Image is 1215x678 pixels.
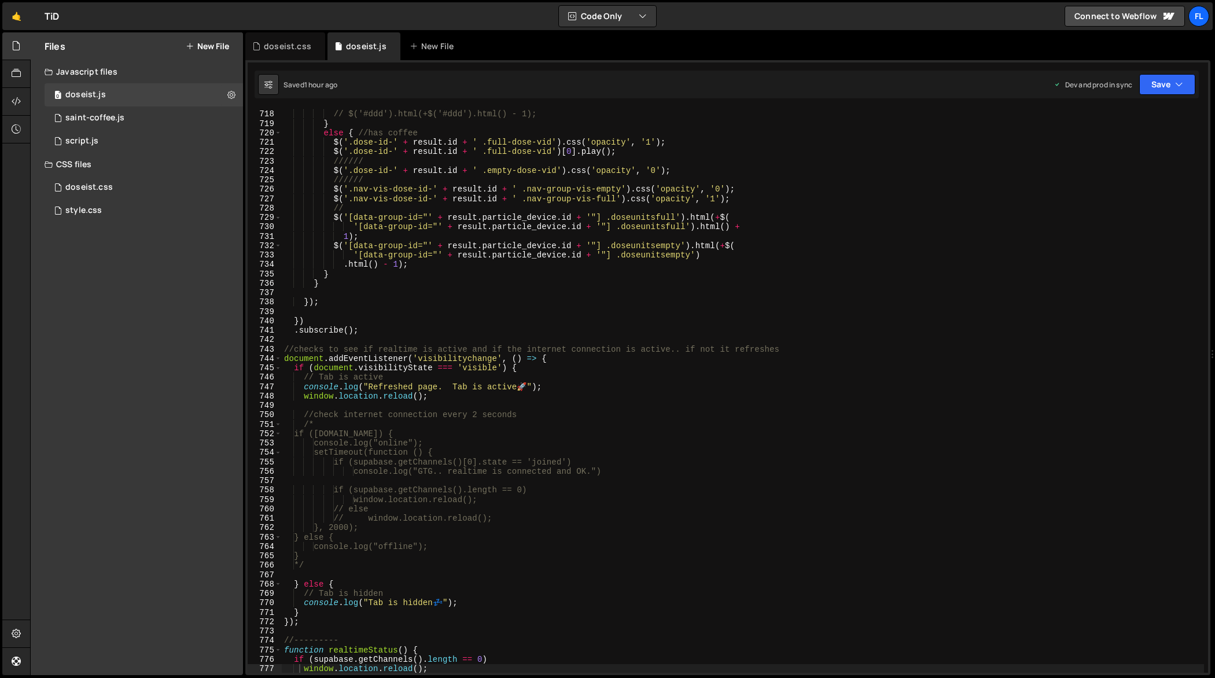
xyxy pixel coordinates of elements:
div: script.js [65,136,98,146]
div: 756 [248,467,282,476]
div: 767 [248,570,282,580]
div: 739 [248,307,282,316]
div: 741 [248,326,282,335]
div: 757 [248,476,282,485]
div: 753 [248,439,282,448]
div: 750 [248,410,282,419]
div: 769 [248,589,282,598]
div: 721 [248,138,282,147]
div: 755 [248,458,282,467]
div: 763 [248,533,282,542]
button: Code Only [559,6,656,27]
div: 1 hour ago [304,80,338,90]
div: 751 [248,420,282,429]
div: Dev and prod in sync [1054,80,1132,90]
div: 731 [248,232,282,241]
div: 726 [248,185,282,194]
div: 4604/25434.css [45,199,243,222]
span: 0 [54,91,61,101]
div: 749 [248,401,282,410]
div: 722 [248,147,282,156]
div: doseist.css [264,40,311,52]
div: 729 [248,213,282,222]
div: 4604/42100.css [45,176,243,199]
div: 746 [248,373,282,382]
div: 761 [248,514,282,523]
div: 747 [248,382,282,392]
div: 736 [248,279,282,288]
div: 744 [248,354,282,363]
div: 4604/24567.js [45,130,243,153]
div: 759 [248,495,282,504]
div: style.css [65,205,102,216]
div: 728 [248,204,282,213]
div: 738 [248,297,282,307]
div: 762 [248,523,282,532]
div: 766 [248,561,282,570]
div: 760 [248,504,282,514]
div: 765 [248,551,282,561]
div: 718 [248,109,282,119]
div: 730 [248,222,282,231]
div: 752 [248,429,282,439]
div: 740 [248,316,282,326]
div: Javascript files [31,60,243,83]
div: 732 [248,241,282,250]
div: 742 [248,335,282,344]
div: 771 [248,608,282,617]
div: 733 [248,250,282,260]
div: 754 [248,448,282,457]
div: 743 [248,345,282,354]
a: Fl [1188,6,1209,27]
button: Save [1139,74,1195,95]
div: 735 [248,270,282,279]
div: 773 [248,627,282,636]
div: saint-coffee.js [65,113,124,123]
div: doseist.js [346,40,386,52]
div: 724 [248,166,282,175]
button: New File [186,42,229,51]
div: 4604/27020.js [45,106,243,130]
div: 770 [248,598,282,607]
div: 734 [248,260,282,269]
div: doseist.js [65,90,106,100]
div: Saved [283,80,337,90]
div: 4604/37981.js [45,83,243,106]
div: 758 [248,485,282,495]
a: Connect to Webflow [1065,6,1185,27]
div: 737 [248,288,282,297]
div: 764 [248,542,282,551]
div: 777 [248,664,282,673]
div: 720 [248,128,282,138]
div: 748 [248,392,282,401]
div: 772 [248,617,282,627]
a: 🤙 [2,2,31,30]
div: 727 [248,194,282,204]
div: doseist.css [65,182,113,193]
div: 774 [248,636,282,645]
div: 776 [248,655,282,664]
div: 719 [248,119,282,128]
div: CSS files [31,153,243,176]
div: TiD [45,9,59,23]
h2: Files [45,40,65,53]
div: 768 [248,580,282,589]
div: 723 [248,157,282,166]
div: 775 [248,646,282,655]
div: 725 [248,175,282,185]
div: New File [410,40,458,52]
div: 745 [248,363,282,373]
